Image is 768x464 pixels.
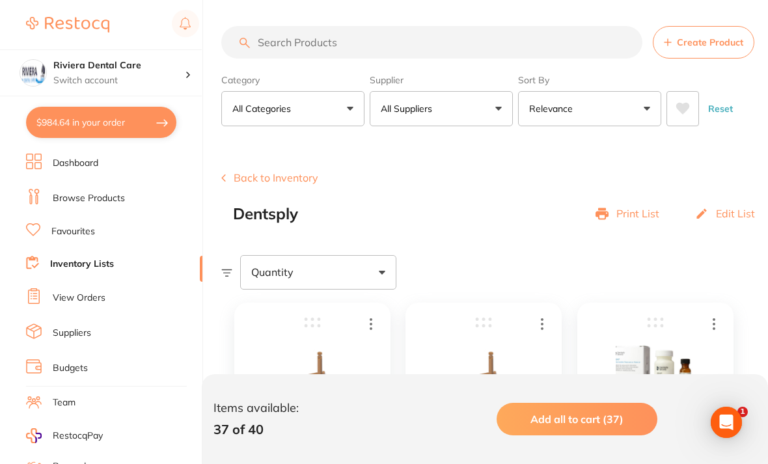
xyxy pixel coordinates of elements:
[370,74,513,86] label: Supplier
[445,337,523,417] img: dW1lbnRzLnBuZw
[53,74,185,87] p: Switch account
[221,74,364,86] label: Category
[370,91,513,126] button: All Suppliers
[518,74,661,86] label: Sort By
[53,430,103,443] span: RestocqPay
[51,225,95,238] a: Favourites
[530,413,624,426] span: Add all to cart (37)
[737,407,748,417] span: 1
[232,102,296,115] p: All Categories
[26,428,42,443] img: RestocqPay
[50,258,114,271] a: Inventory Lists
[53,327,91,340] a: Suppliers
[497,403,657,435] button: Add all to cart (37)
[213,402,299,415] p: Items available:
[529,102,578,115] p: Relevance
[53,292,105,305] a: View Orders
[233,205,298,223] h2: Dentsply
[26,17,109,33] img: Restocq Logo
[26,10,109,40] a: Restocq Logo
[221,172,318,184] button: Back to Inventory
[221,91,364,126] button: All Categories
[53,362,88,375] a: Budgets
[273,337,352,417] img: dW1lbnRzLnBuZw
[616,208,659,219] p: Print List
[53,157,98,170] a: Dashboard
[26,107,176,138] button: $984.64 in your order
[381,102,437,115] p: All Suppliers
[711,407,742,438] div: Open Intercom Messenger
[53,396,75,409] a: Team
[704,91,737,126] button: Reset
[251,266,294,278] span: Quantity
[677,37,743,48] span: Create Product
[616,337,694,417] img: cGc
[20,60,46,86] img: Riviera Dental Care
[53,59,185,72] h4: Riviera Dental Care
[26,428,103,443] a: RestocqPay
[221,26,642,59] input: Search Products
[213,422,299,437] p: 37 of 40
[518,91,661,126] button: Relevance
[716,208,755,219] p: Edit List
[53,192,125,205] a: Browse Products
[653,26,754,59] button: Create Product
